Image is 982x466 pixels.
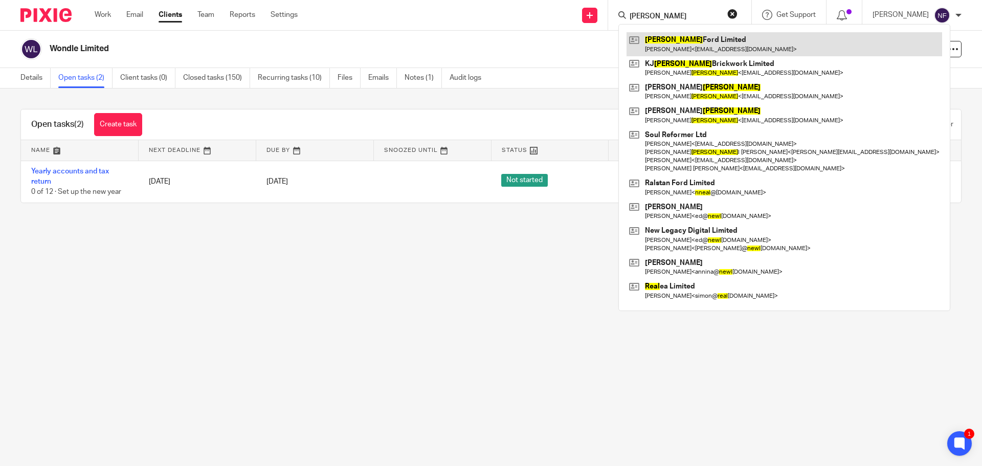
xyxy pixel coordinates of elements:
img: svg%3E [934,7,950,24]
h1: Open tasks [31,119,84,130]
span: Not started [501,174,548,187]
a: Reports [230,10,255,20]
a: Audit logs [450,68,489,88]
a: Work [95,10,111,20]
a: Recurring tasks (10) [258,68,330,88]
a: Yearly accounts and tax return [31,168,109,185]
button: Clear [727,9,738,19]
a: Files [338,68,361,88]
img: Pixie [20,8,72,22]
a: Team [197,10,214,20]
span: [DATE] [266,178,288,185]
input: Search [629,12,721,21]
span: Get Support [776,11,816,18]
a: Closed tasks (150) [183,68,250,88]
h2: Wondle Limited [50,43,668,54]
span: Snoozed Until [384,147,438,153]
span: (2) [74,120,84,128]
div: 1 [964,429,974,439]
p: [PERSON_NAME] [873,10,929,20]
a: Create task [94,113,142,136]
a: Clients [159,10,182,20]
a: Notes (1) [405,68,442,88]
span: 0 of 12 · Set up the new year [31,188,121,195]
a: Open tasks (2) [58,68,113,88]
a: Details [20,68,51,88]
a: Client tasks (0) [120,68,175,88]
a: Settings [271,10,298,20]
td: [DATE] [139,161,256,203]
span: Status [502,147,527,153]
img: svg%3E [20,38,42,60]
a: Emails [368,68,397,88]
a: Email [126,10,143,20]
